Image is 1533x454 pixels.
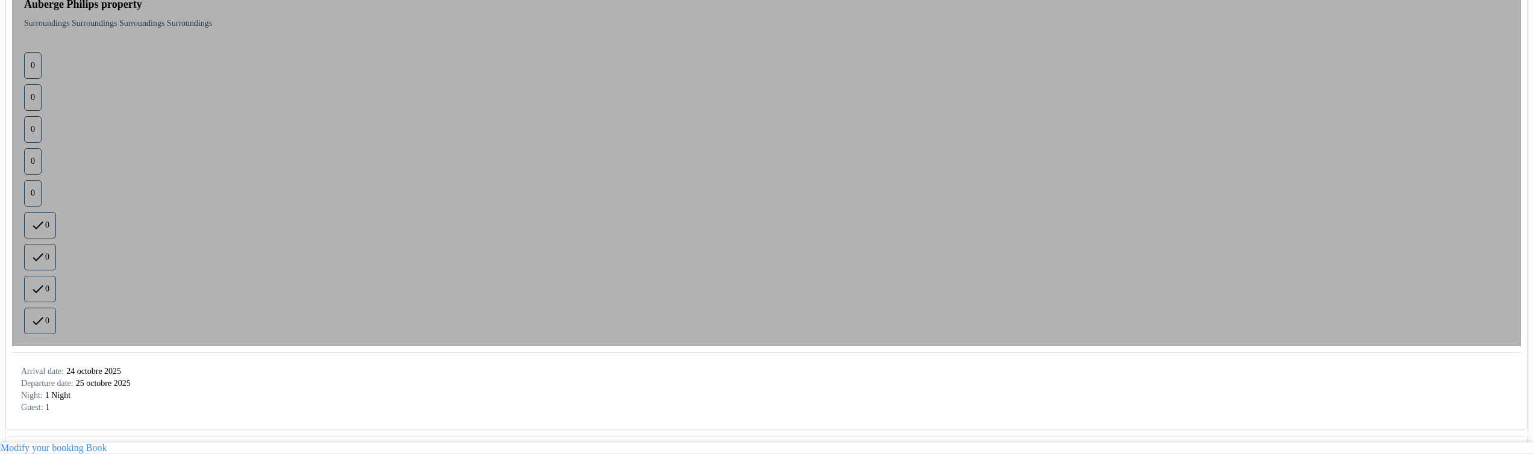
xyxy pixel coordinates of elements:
[12,389,21,398] img: moon.svg
[24,308,56,334] div: 0
[1,443,84,453] a: Modify your booking
[24,19,212,28] span: Surroundings Surroundings Surroundings Surroundings
[31,218,45,232] i: done
[45,391,70,400] span: 1 Night
[12,377,21,386] img: calendar.svg
[76,379,131,388] span: 25 octobre 2025
[24,180,42,207] div: 0
[12,365,21,374] img: calendar.svg
[12,401,21,410] img: user_icon.svg
[12,391,43,400] span: Night:
[31,282,45,296] i: done
[24,244,56,270] div: 0
[24,276,56,302] div: 0
[24,148,42,175] div: 0
[24,52,42,79] div: 0
[12,379,73,388] span: Departure date:
[24,84,42,111] div: 0
[12,403,43,412] span: Guest:
[46,403,50,412] span: 1
[24,116,42,143] div: 0
[31,250,45,264] i: done
[24,212,56,238] div: 0
[12,367,64,376] span: Arrival date:
[66,367,121,376] span: 24 octobre 2025
[86,443,107,453] a: Book
[31,314,45,328] i: done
